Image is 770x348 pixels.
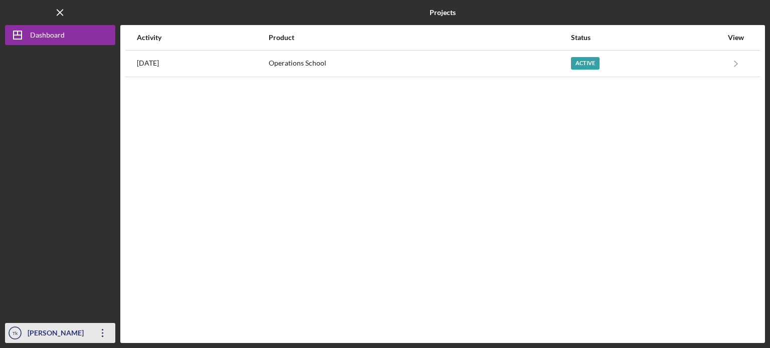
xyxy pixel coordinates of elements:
div: [PERSON_NAME] [25,323,90,345]
div: Product [269,34,570,42]
div: View [723,34,748,42]
div: Activity [137,34,268,42]
div: Active [571,57,600,70]
b: Projects [430,9,456,17]
div: Dashboard [30,25,65,48]
time: 2025-10-03 01:53 [137,59,159,67]
div: Status [571,34,722,42]
button: Tk[PERSON_NAME] [5,323,115,343]
text: Tk [13,330,18,336]
button: Dashboard [5,25,115,45]
div: Operations School [269,51,570,76]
